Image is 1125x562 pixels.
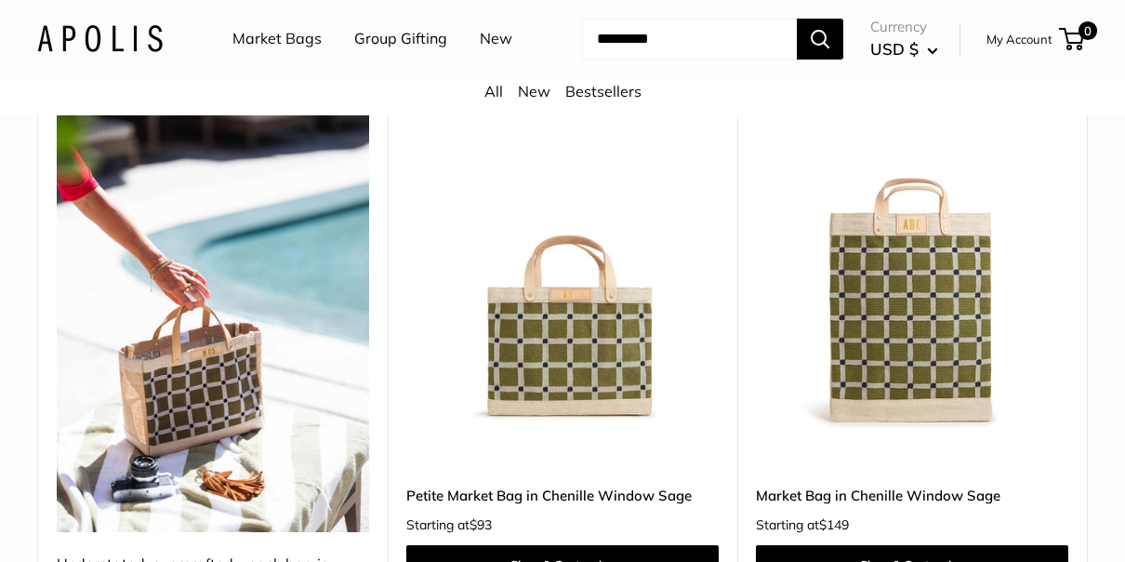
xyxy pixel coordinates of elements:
[565,82,642,100] a: Bestsellers
[797,19,843,60] button: Search
[15,491,199,547] iframe: Sign Up via Text for Offers
[232,25,322,53] a: Market Bags
[756,518,849,531] span: Starting at
[870,14,938,40] span: Currency
[1079,21,1097,40] span: 0
[406,115,719,428] img: Petite Market Bag in Chenille Window Sage
[870,34,938,64] button: USD $
[406,518,492,531] span: Starting at
[1061,28,1084,50] a: 0
[518,82,550,100] a: New
[470,516,492,533] span: $93
[756,485,1068,506] a: Market Bag in Chenille Window Sage
[819,516,849,533] span: $149
[57,115,369,532] img: Understated, overcrafted—each bag is stitched with purpose and made to move with your every day.
[480,25,512,53] a: New
[406,115,719,428] a: Petite Market Bag in Chenille Window SagePetite Market Bag in Chenille Window Sage
[354,25,447,53] a: Group Gifting
[582,19,797,60] input: Search...
[756,115,1068,428] a: Market Bag in Chenille Window SageMarket Bag in Chenille Window Sage
[756,115,1068,428] img: Market Bag in Chenille Window Sage
[484,82,503,100] a: All
[406,485,719,506] a: Petite Market Bag in Chenille Window Sage
[870,39,919,59] span: USD $
[37,25,163,52] img: Apolis
[986,28,1052,50] a: My Account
